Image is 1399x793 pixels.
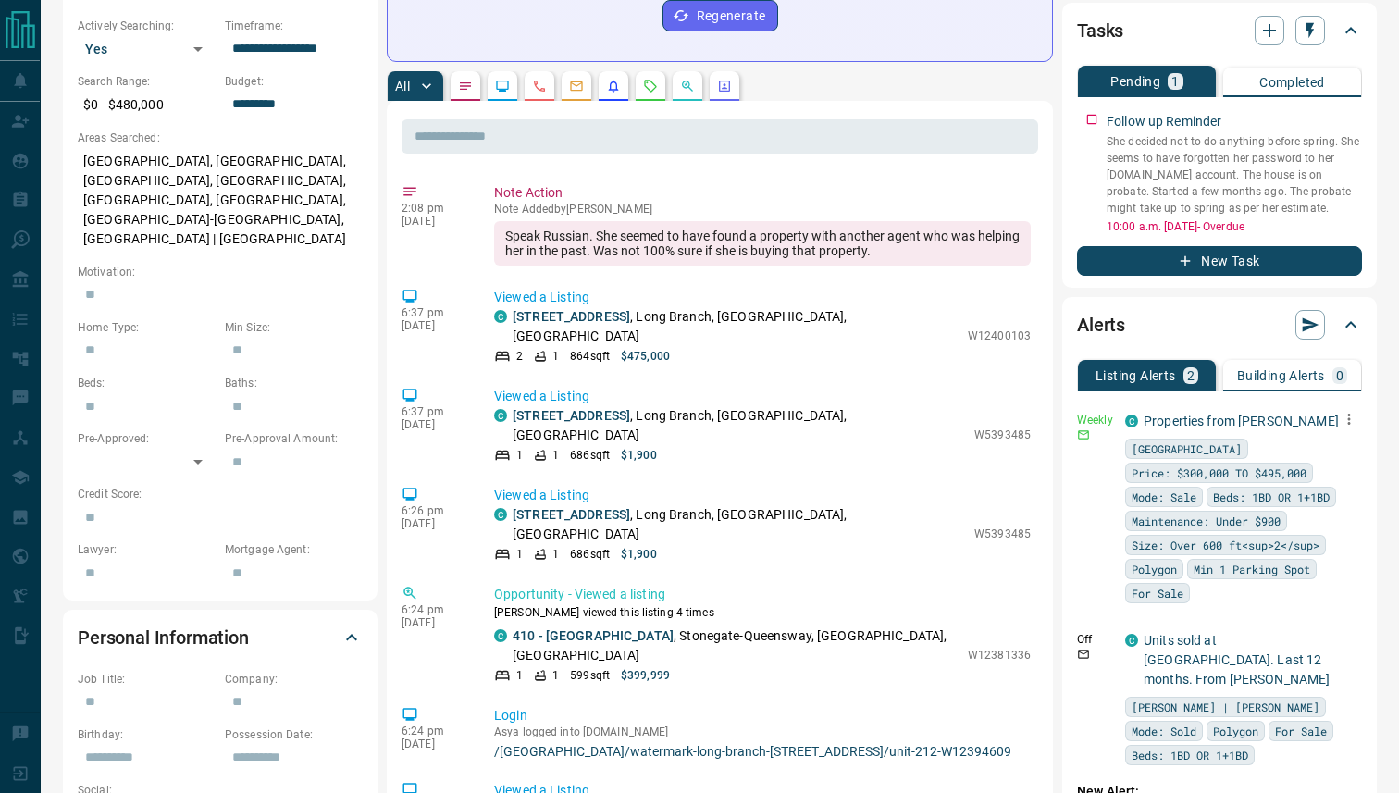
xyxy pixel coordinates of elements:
[402,306,466,319] p: 6:37 pm
[78,264,363,280] p: Motivation:
[78,486,363,502] p: Credit Score:
[494,409,507,422] div: condos.ca
[1213,488,1330,506] span: Beds: 1BD OR 1+1BD
[1125,634,1138,647] div: condos.ca
[717,79,732,93] svg: Agent Actions
[1132,560,1177,578] span: Polygon
[78,34,216,64] div: Yes
[1194,560,1310,578] span: Min 1 Parking Spot
[516,667,523,684] p: 1
[494,203,1031,216] p: Note Added by [PERSON_NAME]
[513,307,959,346] p: , Long Branch, [GEOGRAPHIC_DATA], [GEOGRAPHIC_DATA]
[1132,722,1196,740] span: Mode: Sold
[402,517,466,530] p: [DATE]
[513,309,630,324] a: [STREET_ADDRESS]
[78,18,216,34] p: Actively Searching:
[78,146,363,254] p: [GEOGRAPHIC_DATA], [GEOGRAPHIC_DATA], [GEOGRAPHIC_DATA], [GEOGRAPHIC_DATA], [GEOGRAPHIC_DATA], [G...
[458,79,473,93] svg: Notes
[78,319,216,336] p: Home Type:
[643,79,658,93] svg: Requests
[78,90,216,120] p: $0 - $480,000
[570,546,610,563] p: 686 sqft
[1077,648,1090,661] svg: Email
[516,348,523,365] p: 2
[621,546,657,563] p: $1,900
[402,215,466,228] p: [DATE]
[552,546,559,563] p: 1
[621,447,657,464] p: $1,900
[494,387,1031,406] p: Viewed a Listing
[402,504,466,517] p: 6:26 pm
[1275,722,1327,740] span: For Sale
[513,406,965,445] p: , Long Branch, [GEOGRAPHIC_DATA], [GEOGRAPHIC_DATA]
[494,508,507,521] div: condos.ca
[516,447,523,464] p: 1
[570,667,610,684] p: 599 sqft
[402,737,466,750] p: [DATE]
[1132,746,1248,764] span: Beds: 1BD OR 1+1BD
[552,447,559,464] p: 1
[1171,75,1179,88] p: 1
[78,73,216,90] p: Search Range:
[402,725,466,737] p: 6:24 pm
[570,447,610,464] p: 686 sqft
[78,375,216,391] p: Beds:
[1144,633,1330,687] a: Units sold at [GEOGRAPHIC_DATA]. Last 12 months. From [PERSON_NAME]
[968,328,1031,344] p: W12400103
[494,486,1031,505] p: Viewed a Listing
[395,80,410,93] p: All
[1077,428,1090,441] svg: Email
[402,418,466,431] p: [DATE]
[78,671,216,688] p: Job Title:
[513,626,959,665] p: , Stonegate-Queensway, [GEOGRAPHIC_DATA], [GEOGRAPHIC_DATA]
[494,604,1031,621] p: [PERSON_NAME] viewed this listing 4 times
[569,79,584,93] svg: Emails
[494,221,1031,266] div: Speak Russian. She seemed to have found a property with another agent who was helping her in the ...
[1237,369,1325,382] p: Building Alerts
[225,541,363,558] p: Mortgage Agent:
[1077,310,1125,340] h2: Alerts
[1077,631,1114,648] p: Off
[513,628,674,643] a: 410 - [GEOGRAPHIC_DATA]
[494,629,507,642] div: condos.ca
[1107,133,1362,217] p: She decided not to do anything before spring. She seems to have forgotten her password to her [DO...
[1077,8,1362,53] div: Tasks
[494,288,1031,307] p: Viewed a Listing
[78,615,363,660] div: Personal Information
[1132,512,1281,530] span: Maintenance: Under $900
[225,430,363,447] p: Pre-Approval Amount:
[552,348,559,365] p: 1
[494,706,1031,725] p: Login
[402,319,466,332] p: [DATE]
[570,348,610,365] p: 864 sqft
[1132,584,1183,602] span: For Sale
[225,18,363,34] p: Timeframe:
[1132,440,1242,458] span: [GEOGRAPHIC_DATA]
[225,726,363,743] p: Possession Date:
[516,546,523,563] p: 1
[1132,488,1196,506] span: Mode: Sale
[1110,75,1160,88] p: Pending
[495,79,510,93] svg: Lead Browsing Activity
[1144,414,1339,428] a: Properties from [PERSON_NAME]
[494,585,1031,604] p: Opportunity - Viewed a listing
[402,603,466,616] p: 6:24 pm
[606,79,621,93] svg: Listing Alerts
[621,348,670,365] p: $475,000
[1132,698,1319,716] span: [PERSON_NAME] | [PERSON_NAME]
[621,667,670,684] p: $399,999
[402,405,466,418] p: 6:37 pm
[513,507,630,522] a: [STREET_ADDRESS]
[1336,369,1343,382] p: 0
[1107,112,1221,131] p: Follow up Reminder
[225,319,363,336] p: Min Size:
[225,375,363,391] p: Baths:
[78,541,216,558] p: Lawyer:
[552,667,559,684] p: 1
[1077,303,1362,347] div: Alerts
[1077,16,1123,45] h2: Tasks
[402,202,466,215] p: 2:08 pm
[974,427,1031,443] p: W5393485
[1187,369,1195,382] p: 2
[968,647,1031,663] p: W12381336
